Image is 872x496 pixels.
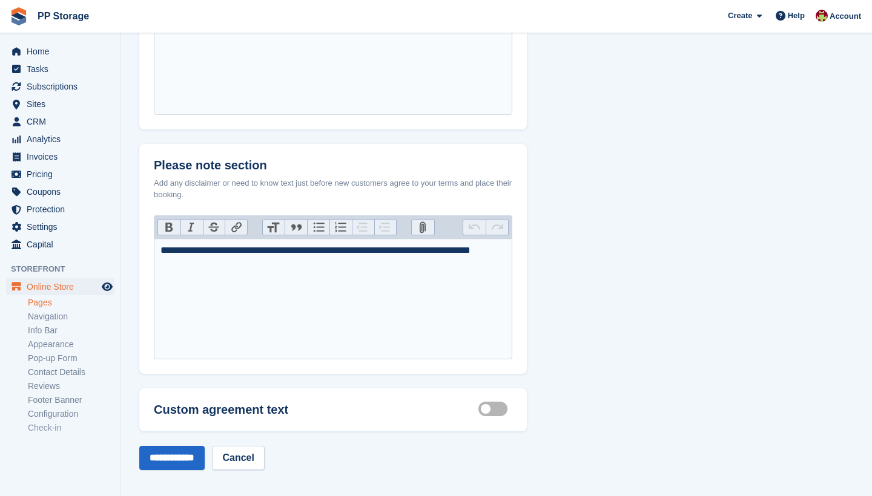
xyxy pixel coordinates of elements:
[6,236,114,253] a: menu
[329,220,352,235] button: Numbers
[180,220,203,235] button: Italic
[28,394,114,406] a: Footer Banner
[203,220,225,235] button: Strikethrough
[6,183,114,200] a: menu
[728,10,752,22] span: Create
[28,339,114,350] a: Appearance
[6,78,114,95] a: menu
[158,220,180,235] button: Bold
[6,113,114,130] a: menu
[28,408,114,420] a: Configuration
[27,218,99,235] span: Settings
[486,220,508,235] button: Redo
[10,7,28,25] img: stora-icon-8386f47178a22dfd0bd8f6a31ec36ba5ce8667c1dd55bd0f319d3a0aa187defe.svg
[374,220,397,235] button: Increase Level
[412,220,434,235] button: Attach Files
[11,263,121,275] span: Storefront
[6,201,114,218] a: menu
[212,446,264,470] a: Cancel
[27,278,99,295] span: Online Store
[28,311,114,322] a: Navigation
[27,183,99,200] span: Coupons
[6,60,114,77] a: menu
[307,220,329,235] button: Bullets
[27,78,99,95] span: Subscriptions
[28,353,114,364] a: Pop-up Form
[6,43,114,60] a: menu
[27,166,99,183] span: Pricing
[263,220,285,235] button: Heading
[28,367,114,378] a: Contact Details
[6,96,114,113] a: menu
[28,297,114,308] a: Pages
[6,166,114,183] a: menu
[27,113,99,130] span: CRM
[28,422,114,434] a: Check-in
[6,278,114,295] a: menu
[27,236,99,253] span: Capital
[830,10,861,22] span: Account
[27,96,99,113] span: Sites
[27,60,99,77] span: Tasks
[27,43,99,60] span: Home
[225,220,247,235] button: Link
[100,279,114,294] a: Preview store
[352,220,374,235] button: Decrease Level
[28,380,114,392] a: Reviews
[6,148,114,165] a: menu
[6,131,114,148] a: menu
[27,201,99,218] span: Protection
[154,177,512,201] div: Add any disclaimer or need to know text just before new customers agree to your terms and place t...
[478,408,512,410] label: Customisable terms active
[6,218,114,235] a: menu
[463,220,486,235] button: Undo
[788,10,805,22] span: Help
[27,131,99,148] span: Analytics
[154,403,288,417] h2: Custom agreement text
[28,325,114,336] a: Info Bar
[154,158,512,172] h2: Please note section
[816,10,828,22] img: Max Allen
[285,220,307,235] button: Quote
[27,148,99,165] span: Invoices
[33,6,94,26] a: PP Storage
